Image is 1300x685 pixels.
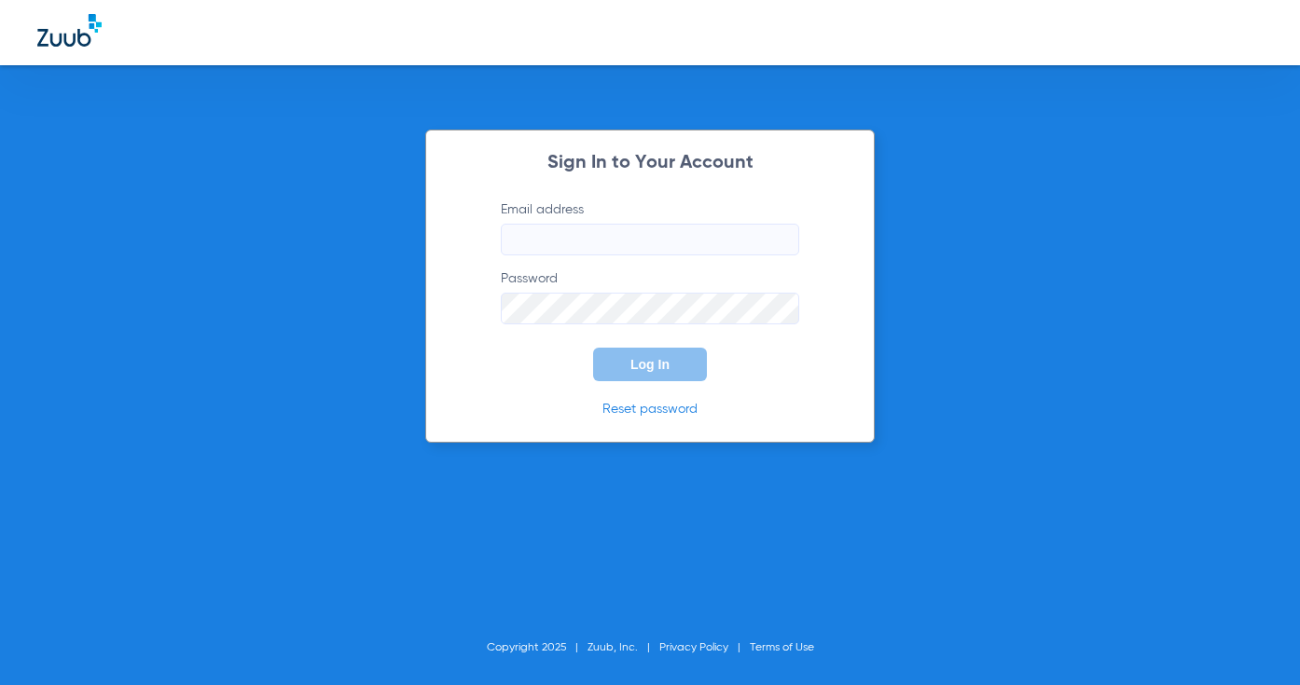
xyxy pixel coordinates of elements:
[501,293,799,324] input: Password
[602,403,698,416] a: Reset password
[473,154,827,172] h2: Sign In to Your Account
[501,200,799,255] label: Email address
[588,638,659,657] li: Zuub, Inc.
[593,348,707,381] button: Log In
[487,638,588,657] li: Copyright 2025
[750,642,814,653] a: Terms of Use
[501,224,799,255] input: Email address
[659,642,728,653] a: Privacy Policy
[630,357,670,372] span: Log In
[501,269,799,324] label: Password
[37,14,102,47] img: Zuub Logo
